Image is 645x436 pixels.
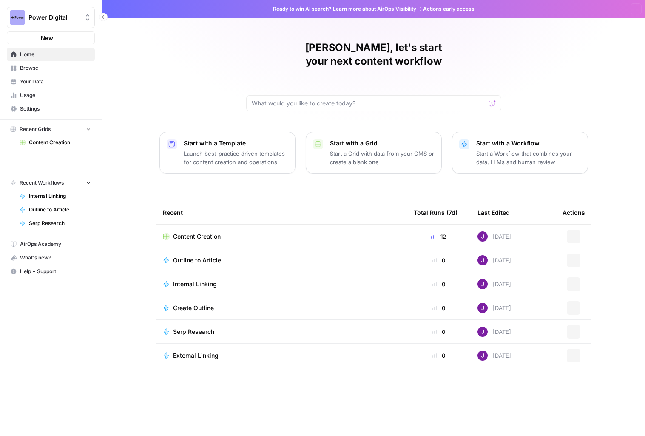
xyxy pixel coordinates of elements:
img: nj1ssy6o3lyd6ijko0eoja4aphzn [477,327,488,337]
div: 0 [414,328,464,336]
span: Actions early access [423,5,475,13]
span: Your Data [20,78,91,85]
span: Settings [20,105,91,113]
a: AirOps Academy [7,237,95,251]
a: Internal Linking [16,189,95,203]
span: New [41,34,53,42]
a: Outline to Article [163,256,400,265]
img: nj1ssy6o3lyd6ijko0eoja4aphzn [477,303,488,313]
a: Create Outline [163,304,400,312]
a: Content Creation [16,136,95,149]
span: Help + Support [20,268,91,275]
button: Workspace: Power Digital [7,7,95,28]
div: [DATE] [477,279,511,289]
span: Ready to win AI search? about AirOps Visibility [273,5,416,13]
span: Outline to Article [29,206,91,214]
div: Total Runs (7d) [414,201,457,224]
a: Internal Linking [163,280,400,288]
button: Start with a WorkflowStart a Workflow that combines your data, LLMs and human review [452,132,588,174]
a: Your Data [7,75,95,88]
a: External Linking [163,351,400,360]
div: [DATE] [477,351,511,361]
a: Serp Research [163,328,400,336]
span: Recent Grids [20,125,51,133]
div: [DATE] [477,255,511,265]
div: Actions [563,201,585,224]
span: Home [20,51,91,58]
div: [DATE] [477,231,511,242]
a: Usage [7,88,95,102]
span: Outline to Article [173,256,221,265]
img: nj1ssy6o3lyd6ijko0eoja4aphzn [477,255,488,265]
button: Start with a TemplateLaunch best-practice driven templates for content creation and operations [159,132,296,174]
span: External Linking [173,351,219,360]
button: What's new? [7,251,95,265]
div: Last Edited [477,201,510,224]
a: Content Creation [163,232,400,241]
h1: [PERSON_NAME], let's start your next content workflow [246,41,501,68]
span: Serp Research [173,328,214,336]
button: Start with a GridStart a Grid with data from your CMS or create a blank one [306,132,442,174]
a: Browse [7,61,95,75]
img: Power Digital Logo [10,10,25,25]
div: Recent [163,201,400,224]
div: 12 [414,232,464,241]
a: Learn more [333,6,361,12]
p: Start with a Template [184,139,288,148]
div: What's new? [7,251,94,264]
span: Power Digital [28,13,80,22]
p: Start a Grid with data from your CMS or create a blank one [330,149,435,166]
img: nj1ssy6o3lyd6ijko0eoja4aphzn [477,231,488,242]
div: 0 [414,280,464,288]
input: What would you like to create today? [252,99,486,108]
a: Outline to Article [16,203,95,217]
div: [DATE] [477,303,511,313]
a: Settings [7,102,95,116]
a: Home [7,48,95,61]
span: Create Outline [173,304,214,312]
button: Recent Workflows [7,177,95,189]
div: 0 [414,351,464,360]
span: Internal Linking [29,192,91,200]
div: [DATE] [477,327,511,337]
button: Help + Support [7,265,95,278]
div: 0 [414,256,464,265]
span: Usage [20,91,91,99]
span: Content Creation [29,139,91,146]
span: Content Creation [173,232,221,241]
button: Recent Grids [7,123,95,136]
a: Serp Research [16,217,95,230]
img: nj1ssy6o3lyd6ijko0eoja4aphzn [477,351,488,361]
span: Serp Research [29,219,91,227]
span: Browse [20,64,91,72]
span: Internal Linking [173,280,217,288]
span: Recent Workflows [20,179,64,187]
div: 0 [414,304,464,312]
p: Launch best-practice driven templates for content creation and operations [184,149,288,166]
span: AirOps Academy [20,240,91,248]
p: Start with a Workflow [476,139,581,148]
p: Start with a Grid [330,139,435,148]
p: Start a Workflow that combines your data, LLMs and human review [476,149,581,166]
img: nj1ssy6o3lyd6ijko0eoja4aphzn [477,279,488,289]
button: New [7,31,95,44]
